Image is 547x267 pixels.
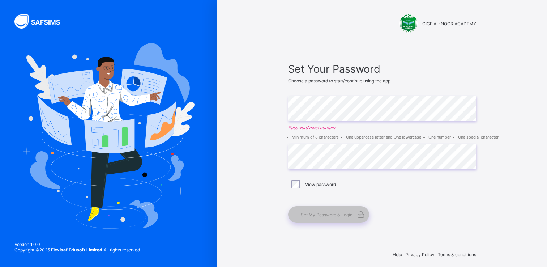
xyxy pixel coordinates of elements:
[428,135,451,140] li: One number
[288,125,476,130] em: Password must contain
[14,242,141,247] span: Version 1.0.0
[288,78,390,84] span: Choose a password to start/continue using the app
[292,135,339,140] li: Minimum of 8 characters
[346,135,421,140] li: One uppercase letter and One lowercase
[421,21,476,26] span: ICICE AL-NOOR ACADEMY
[305,182,336,187] label: View password
[399,14,418,33] img: ICICE AL-NOOR ACADEMY
[458,135,499,140] li: One special character
[393,252,402,257] span: Help
[438,252,476,257] span: Terms & conditions
[22,43,195,228] img: Hero Image
[288,63,476,75] span: Set Your Password
[51,247,104,253] strong: Flexisaf Edusoft Limited.
[14,247,141,253] span: Copyright © 2025 All rights reserved.
[14,14,69,29] img: SAFSIMS Logo
[301,212,352,217] span: Set My Password & Login
[405,252,435,257] span: Privacy Policy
